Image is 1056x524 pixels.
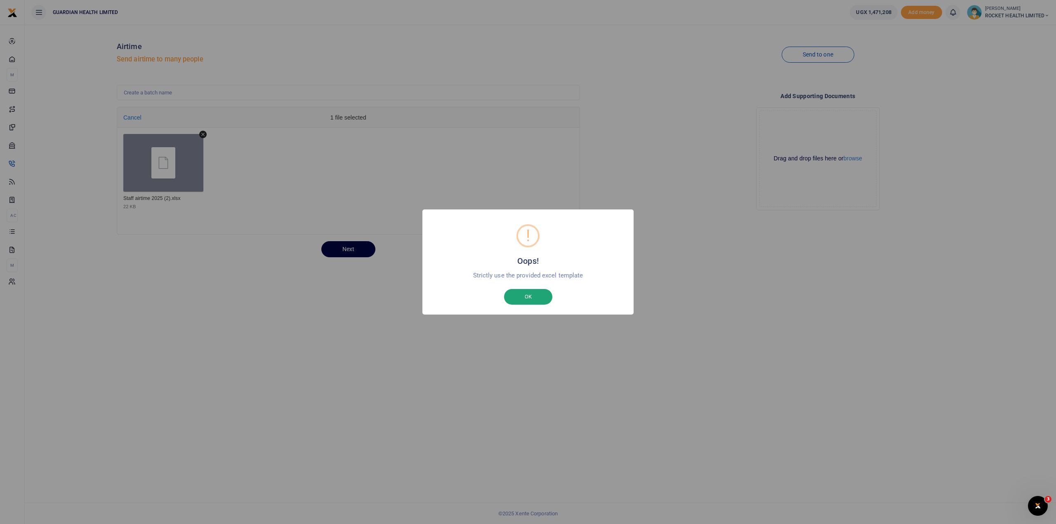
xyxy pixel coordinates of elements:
[1045,496,1051,503] span: 3
[517,254,539,268] h2: Oops!
[441,272,615,279] div: Strictly use the provided excel template
[1028,496,1048,516] iframe: Intercom live chat
[504,289,552,305] button: OK
[526,226,530,246] div: !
